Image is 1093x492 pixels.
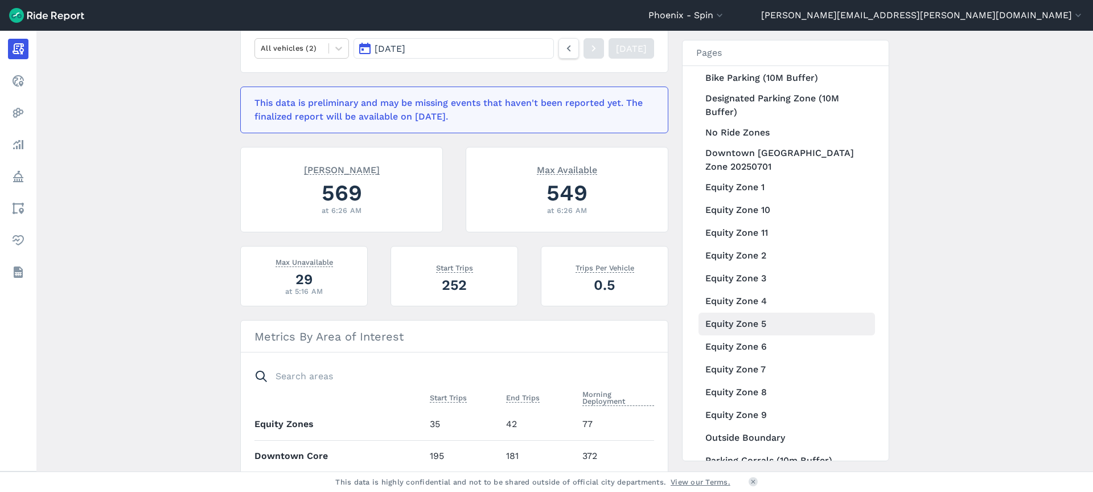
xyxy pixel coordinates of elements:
a: Equity Zone 7 [698,358,875,381]
button: End Trips [506,391,540,405]
a: Equity Zone 1 [698,176,875,199]
a: Designated Parking Zone (10M Buffer) [698,89,875,121]
a: Downtown [GEOGRAPHIC_DATA] Zone 20250701 [698,144,875,176]
td: 35 [425,409,502,440]
button: Phoenix - Spin [648,9,725,22]
a: Equity Zone 2 [698,244,875,267]
button: [DATE] [354,38,554,59]
input: Search areas [248,366,647,387]
th: Equity Zones [254,409,425,440]
img: Ride Report [9,8,84,23]
a: Bike Parking (10M Buffer) [698,67,875,89]
span: Max Available [537,163,597,175]
span: Start Trips [436,261,473,273]
a: Areas [8,198,28,219]
a: Equity Zone 4 [698,290,875,313]
button: Morning Deployment [582,388,654,408]
a: No Ride Zones [698,121,875,144]
div: 549 [480,177,654,208]
td: 372 [578,440,654,471]
div: 252 [405,275,504,295]
a: Equity Zone 3 [698,267,875,290]
a: Equity Zone 5 [698,313,875,335]
button: Start Trips [430,391,467,405]
div: at 5:16 AM [254,286,354,297]
span: Trips Per Vehicle [576,261,634,273]
div: 0.5 [555,275,654,295]
a: Policy [8,166,28,187]
a: Equity Zone 8 [698,381,875,404]
span: Morning Deployment [582,388,654,406]
span: End Trips [506,391,540,403]
a: Equity Zone 9 [698,404,875,427]
h3: Metrics By Area of Interest [241,321,668,352]
a: View our Terms. [671,477,730,487]
a: Health [8,230,28,251]
a: Report [8,39,28,59]
div: 569 [254,177,429,208]
a: [DATE] [609,38,654,59]
div: at 6:26 AM [254,205,429,216]
td: 42 [502,409,578,440]
a: Equity Zone 10 [698,199,875,222]
a: Analyze [8,134,28,155]
a: Equity Zone 11 [698,222,875,244]
a: Realtime [8,71,28,91]
a: Datasets [8,262,28,282]
div: This data is preliminary and may be missing events that haven't been reported yet. The finalized ... [254,96,647,124]
a: Parking Corrals (10m Buffer) [698,449,875,472]
div: at 6:26 AM [480,205,654,216]
a: Heatmaps [8,102,28,123]
span: Max Unavailable [276,256,333,267]
button: [PERSON_NAME][EMAIL_ADDRESS][PERSON_NAME][DOMAIN_NAME] [761,9,1084,22]
td: 195 [425,440,502,471]
span: [PERSON_NAME] [304,163,380,175]
a: Equity Zone 6 [698,335,875,358]
h3: Pages [683,40,889,66]
td: 77 [578,409,654,440]
span: [DATE] [375,43,405,54]
span: Start Trips [430,391,467,403]
td: 181 [502,440,578,471]
a: Outside Boundary [698,427,875,449]
div: 29 [254,269,354,289]
th: Downtown Core [254,440,425,471]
